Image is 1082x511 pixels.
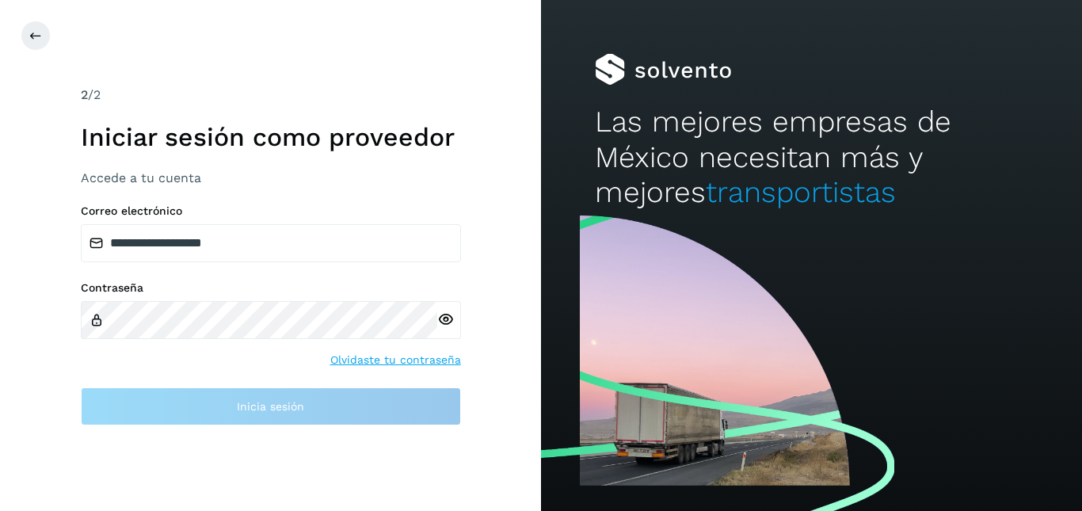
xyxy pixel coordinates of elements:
[81,170,461,185] h3: Accede a tu cuenta
[330,352,461,368] a: Olvidaste tu contraseña
[81,87,88,102] span: 2
[706,175,896,209] span: transportistas
[81,204,461,218] label: Correo electrónico
[237,401,304,412] span: Inicia sesión
[81,387,461,425] button: Inicia sesión
[595,105,1027,210] h2: Las mejores empresas de México necesitan más y mejores
[81,281,461,295] label: Contraseña
[81,86,461,105] div: /2
[81,122,461,152] h1: Iniciar sesión como proveedor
